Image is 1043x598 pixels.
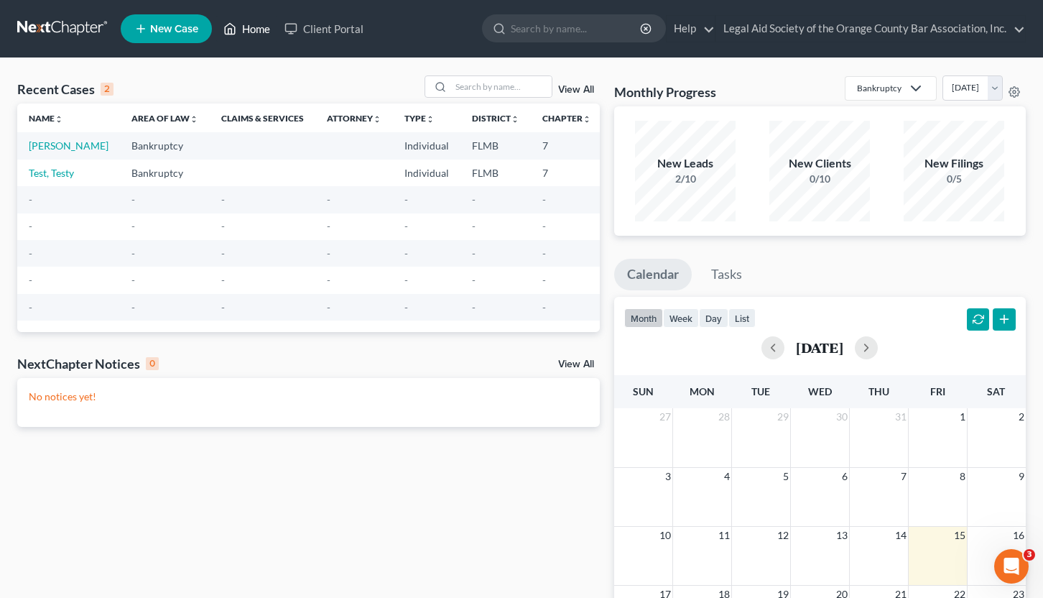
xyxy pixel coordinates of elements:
[29,301,32,313] span: -
[808,385,832,397] span: Wed
[29,390,588,404] p: No notices yet!
[327,274,330,286] span: -
[393,132,460,159] td: Individual
[728,308,756,328] button: list
[894,527,908,544] span: 14
[120,132,210,159] td: Bankruptcy
[658,527,672,544] span: 10
[393,160,460,186] td: Individual
[29,113,63,124] a: Nameunfold_more
[404,220,408,232] span: -
[1024,549,1035,561] span: 3
[277,16,371,42] a: Client Portal
[987,385,1005,397] span: Sat
[635,155,736,172] div: New Leads
[190,115,198,124] i: unfold_more
[899,468,908,485] span: 7
[327,193,330,206] span: -
[717,527,731,544] span: 11
[663,308,699,328] button: week
[776,527,790,544] span: 12
[958,468,967,485] span: 8
[404,247,408,259] span: -
[221,193,225,206] span: -
[131,301,135,313] span: -
[1011,527,1026,544] span: 16
[769,172,870,186] div: 0/10
[327,301,330,313] span: -
[1017,468,1026,485] span: 9
[558,85,594,95] a: View All
[835,408,849,425] span: 30
[542,113,591,124] a: Chapterunfold_more
[404,113,435,124] a: Typeunfold_more
[776,408,790,425] span: 29
[1017,408,1026,425] span: 2
[29,220,32,232] span: -
[17,80,113,98] div: Recent Cases
[17,355,159,372] div: NextChapter Notices
[221,220,225,232] span: -
[150,24,198,34] span: New Case
[904,172,1004,186] div: 0/5
[426,115,435,124] i: unfold_more
[633,385,654,397] span: Sun
[542,193,546,206] span: -
[558,359,594,369] a: View All
[583,115,591,124] i: unfold_more
[373,115,381,124] i: unfold_more
[327,247,330,259] span: -
[221,247,225,259] span: -
[716,16,1025,42] a: Legal Aid Society of the Orange County Bar Association, Inc.
[472,220,476,232] span: -
[29,139,108,152] a: [PERSON_NAME]
[29,167,74,179] a: Test, Testy
[699,308,728,328] button: day
[404,193,408,206] span: -
[511,115,519,124] i: unfold_more
[404,301,408,313] span: -
[531,132,603,159] td: 7
[658,408,672,425] span: 27
[930,385,945,397] span: Fri
[904,155,1004,172] div: New Filings
[542,274,546,286] span: -
[542,220,546,232] span: -
[542,247,546,259] span: -
[472,247,476,259] span: -
[29,193,32,206] span: -
[327,220,330,232] span: -
[131,220,135,232] span: -
[472,113,519,124] a: Districtunfold_more
[55,115,63,124] i: unfold_more
[221,274,225,286] span: -
[146,357,159,370] div: 0
[451,76,552,97] input: Search by name...
[29,247,32,259] span: -
[857,82,901,94] div: Bankruptcy
[958,408,967,425] span: 1
[690,385,715,397] span: Mon
[664,468,672,485] span: 3
[216,16,277,42] a: Home
[511,15,642,42] input: Search by name...
[614,259,692,290] a: Calendar
[952,527,967,544] span: 15
[624,308,663,328] button: month
[835,527,849,544] span: 13
[460,160,531,186] td: FLMB
[404,274,408,286] span: -
[460,132,531,159] td: FLMB
[614,83,716,101] h3: Monthly Progress
[698,259,755,290] a: Tasks
[472,274,476,286] span: -
[327,113,381,124] a: Attorneyunfold_more
[796,340,843,355] h2: [DATE]
[840,468,849,485] span: 6
[29,274,32,286] span: -
[472,301,476,313] span: -
[120,160,210,186] td: Bankruptcy
[723,468,731,485] span: 4
[210,103,315,132] th: Claims & Services
[131,247,135,259] span: -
